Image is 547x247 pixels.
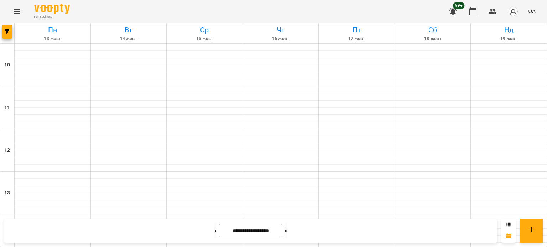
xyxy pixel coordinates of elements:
h6: Пн [16,25,89,36]
h6: 14 жовт [92,36,166,42]
h6: 13 жовт [16,36,89,42]
button: Menu [9,3,26,20]
h6: 10 [4,61,10,69]
span: UA [528,7,536,15]
h6: Вт [92,25,166,36]
h6: Сб [396,25,470,36]
h6: Ср [168,25,241,36]
button: UA [525,5,538,18]
h6: Пт [320,25,394,36]
h6: 12 [4,146,10,154]
img: avatar_s.png [508,6,518,16]
img: Voopty Logo [34,4,70,14]
h6: 15 жовт [168,36,241,42]
h6: 13 [4,189,10,197]
h6: 18 жовт [396,36,470,42]
h6: 11 [4,104,10,112]
h6: Чт [244,25,318,36]
span: For Business [34,15,70,19]
h6: 16 жовт [244,36,318,42]
h6: 17 жовт [320,36,394,42]
h6: 19 жовт [472,36,546,42]
span: 99+ [453,2,465,9]
h6: Нд [472,25,546,36]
